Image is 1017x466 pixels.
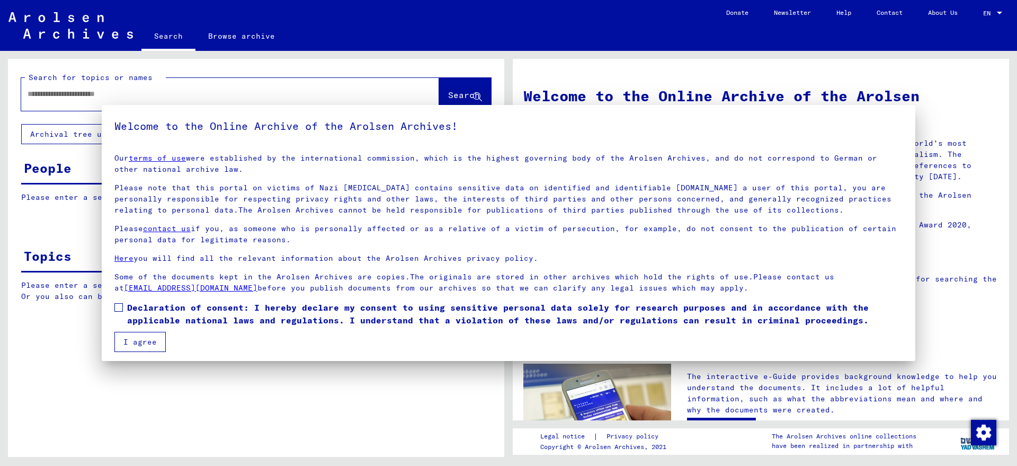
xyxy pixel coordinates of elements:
[129,153,186,163] a: terms of use
[114,153,903,175] p: Our were established by the international commission, which is the highest governing body of the ...
[114,253,903,264] p: you will find all the relevant information about the Arolsen Archives privacy policy.
[114,182,903,216] p: Please note that this portal on victims of Nazi [MEDICAL_DATA] contains sensitive data on identif...
[124,283,257,293] a: [EMAIL_ADDRESS][DOMAIN_NAME]
[114,253,133,263] a: Here
[114,271,903,294] p: Some of the documents kept in the Arolsen Archives are copies.The originals are stored in other a...
[143,224,191,233] a: contact us
[114,223,903,245] p: Please if you, as someone who is personally affected or as a relative of a victim of persecution,...
[971,420,996,445] img: Change consent
[127,301,903,327] span: Declaration of consent: I hereby declare my consent to using sensitive personal data solely for r...
[114,118,903,135] h5: Welcome to the Online Archive of the Arolsen Archives!
[114,332,166,352] button: I agree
